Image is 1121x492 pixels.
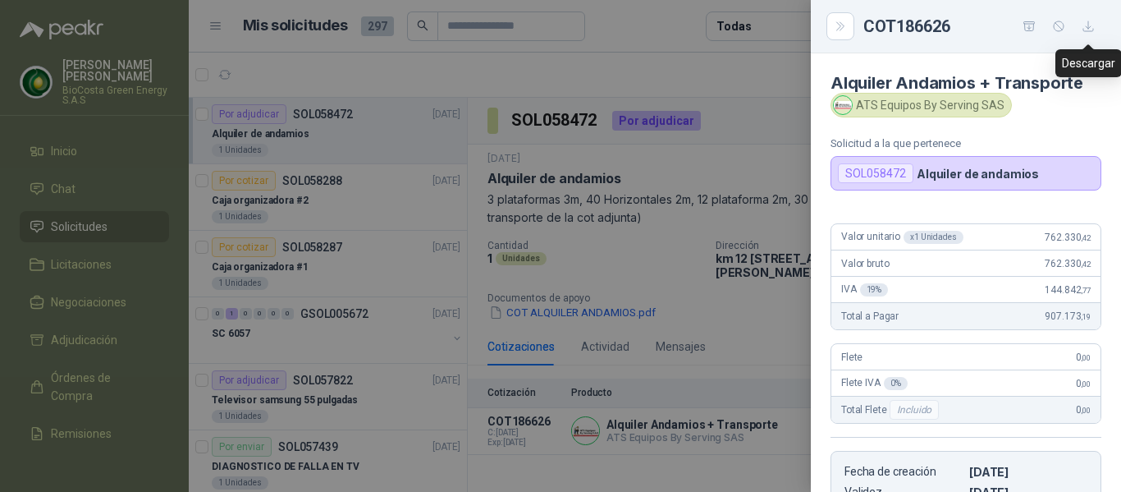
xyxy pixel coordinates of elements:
p: Solicitud a la que pertenece [830,137,1101,149]
span: IVA [841,283,888,297]
span: Flete IVA [841,377,908,390]
div: 19 % [860,283,889,297]
p: Alquiler de andamios [917,167,1039,181]
span: 907.173 [1045,310,1091,322]
span: Total Flete [841,400,942,420]
span: 762.330 [1045,232,1091,243]
span: Flete [841,352,862,363]
span: 0 [1076,352,1091,363]
span: 144.842 [1045,284,1091,296]
span: Total a Pagar [841,310,899,322]
img: Company Logo [834,96,852,114]
div: SOL058472 [838,163,913,183]
span: Valor unitario [841,231,963,244]
div: COT186626 [863,13,1101,39]
h4: Alquiler Andamios + Transporte [830,73,1101,93]
span: ,00 [1081,353,1091,362]
span: ,00 [1081,379,1091,389]
span: ,42 [1081,260,1091,269]
div: 0 % [884,377,908,390]
span: 0 [1076,378,1091,389]
p: [DATE] [969,465,1087,479]
span: ,42 [1081,233,1091,242]
div: x 1 Unidades [904,231,963,244]
span: 0 [1076,404,1091,416]
span: Valor bruto [841,258,889,269]
span: 762.330 [1045,258,1091,269]
span: ,00 [1081,406,1091,415]
span: ,19 [1081,312,1091,321]
p: Fecha de creación [844,465,963,479]
div: Incluido [890,400,939,420]
div: ATS Equipos By Serving SAS [830,93,1012,117]
button: Close [830,16,850,36]
span: ,77 [1081,286,1091,295]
